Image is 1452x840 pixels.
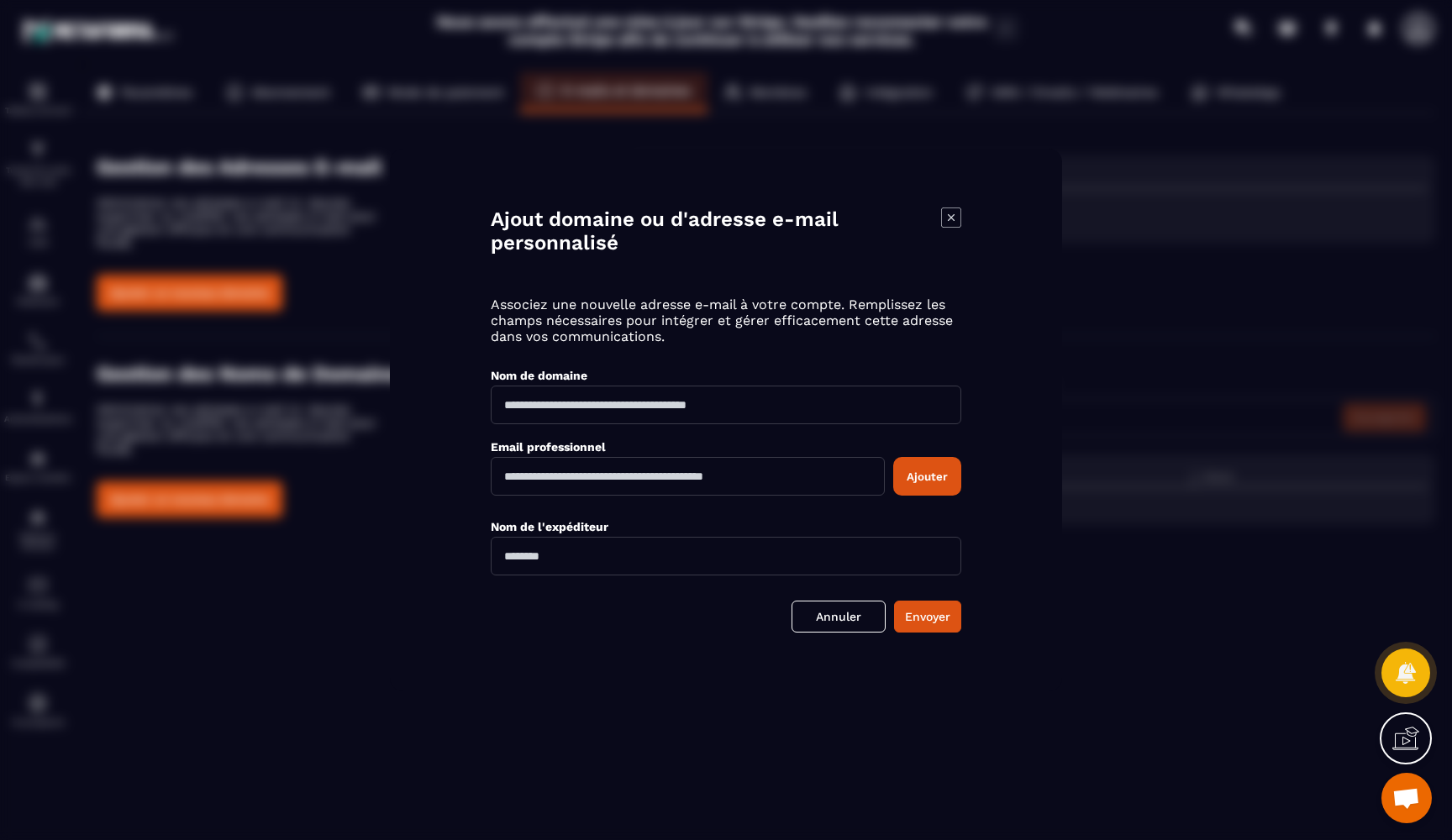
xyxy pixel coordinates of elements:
label: Nom de domaine [491,369,587,382]
label: Email professionnel [491,440,606,454]
h4: Ajout domaine ou d'adresse e-mail personnalisé [491,207,941,255]
label: Nom de l'expéditeur [491,520,608,533]
button: Ajouter [893,457,961,496]
div: Ouvrir le chat [1381,773,1432,823]
p: Associez une nouvelle adresse e-mail à votre compte. Remplissez les champs nécessaires pour intég... [491,297,961,344]
a: Annuler [792,601,886,633]
button: Envoyer [894,601,961,633]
